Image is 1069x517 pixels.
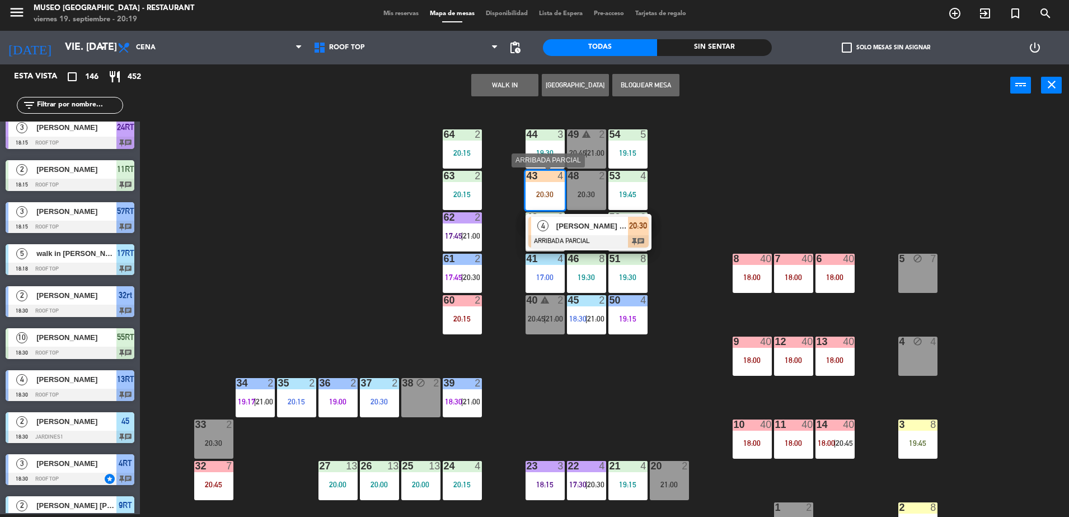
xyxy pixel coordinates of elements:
[119,288,132,302] span: 32rt
[585,148,588,157] span: |
[512,153,585,167] div: ARRIBADA PARCIAL
[16,416,27,427] span: 2
[609,461,610,471] div: 21
[378,11,424,17] span: Mis reservas
[36,248,116,259] span: walk in [PERSON_NAME]
[526,273,565,281] div: 17:00
[480,11,533,17] span: Disponibilidad
[650,481,689,488] div: 21:00
[609,171,610,181] div: 53
[978,7,992,20] i: exit_to_app
[585,314,588,323] span: |
[899,337,900,347] div: 4
[899,254,900,264] div: 5
[930,420,937,430] div: 8
[461,273,463,282] span: |
[445,273,462,282] span: 17:45
[556,220,628,232] span: [PERSON_NAME] [PERSON_NAME] Tantarico
[843,254,854,264] div: 40
[360,481,399,488] div: 20:00
[277,398,316,406] div: 20:15
[36,500,116,511] span: [PERSON_NAME] [PERSON_NAME]
[630,11,692,17] span: Tarjetas de regalo
[36,290,116,301] span: [PERSON_NAME]
[119,457,132,470] span: 4RT
[119,499,132,512] span: 9RT
[526,149,565,157] div: 19:30
[318,398,358,406] div: 19:00
[899,420,900,430] div: 3
[775,502,776,513] div: 1
[16,206,27,217] span: 3
[557,254,564,264] div: 4
[392,378,398,388] div: 2
[930,254,937,264] div: 7
[36,374,116,385] span: [PERSON_NAME]
[537,220,548,231] span: 4
[96,41,109,54] i: arrow_drop_down
[526,190,565,198] div: 20:30
[899,502,900,513] div: 2
[557,212,564,222] div: 2
[36,458,116,469] span: [PERSON_NAME]
[195,461,196,471] div: 32
[461,397,463,406] span: |
[569,314,587,323] span: 18:30
[609,254,610,264] div: 51
[582,129,591,139] i: warning
[640,295,647,305] div: 4
[36,122,116,133] span: [PERSON_NAME]
[36,99,123,111] input: Filtrar por nombre...
[402,378,403,388] div: 38
[599,254,606,264] div: 8
[117,204,134,218] span: 57RT
[424,11,480,17] span: Mapa de mesas
[528,314,545,323] span: 20:45
[774,356,813,364] div: 18:00
[587,480,604,489] span: 20:30
[194,481,233,488] div: 20:45
[612,74,679,96] button: Bloquear Mesa
[117,246,134,260] span: 17RT
[36,416,116,427] span: [PERSON_NAME]
[16,164,27,175] span: 2
[16,290,27,301] span: 2
[568,171,569,181] div: 48
[1010,77,1031,94] button: power_input
[361,461,362,471] div: 26
[117,162,134,176] span: 11RT
[226,420,233,430] div: 2
[318,481,358,488] div: 20:00
[608,149,648,157] div: 19:15
[475,378,481,388] div: 2
[471,74,538,96] button: WALK IN
[557,461,564,471] div: 3
[640,461,647,471] div: 4
[599,129,606,139] div: 2
[121,414,129,428] span: 45
[108,70,121,83] i: restaurant
[475,295,481,305] div: 2
[569,148,587,157] span: 20:45
[640,129,647,139] div: 5
[557,129,564,139] div: 3
[733,273,772,281] div: 18:00
[657,39,771,56] div: Sin sentar
[461,231,463,240] span: |
[599,461,606,471] div: 4
[682,461,688,471] div: 2
[387,461,398,471] div: 13
[609,212,610,222] div: 52
[1028,41,1042,54] i: power_settings_new
[587,314,604,323] span: 21:00
[533,11,588,17] span: Lista de Espera
[8,4,25,25] button: menu
[733,439,772,447] div: 18:00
